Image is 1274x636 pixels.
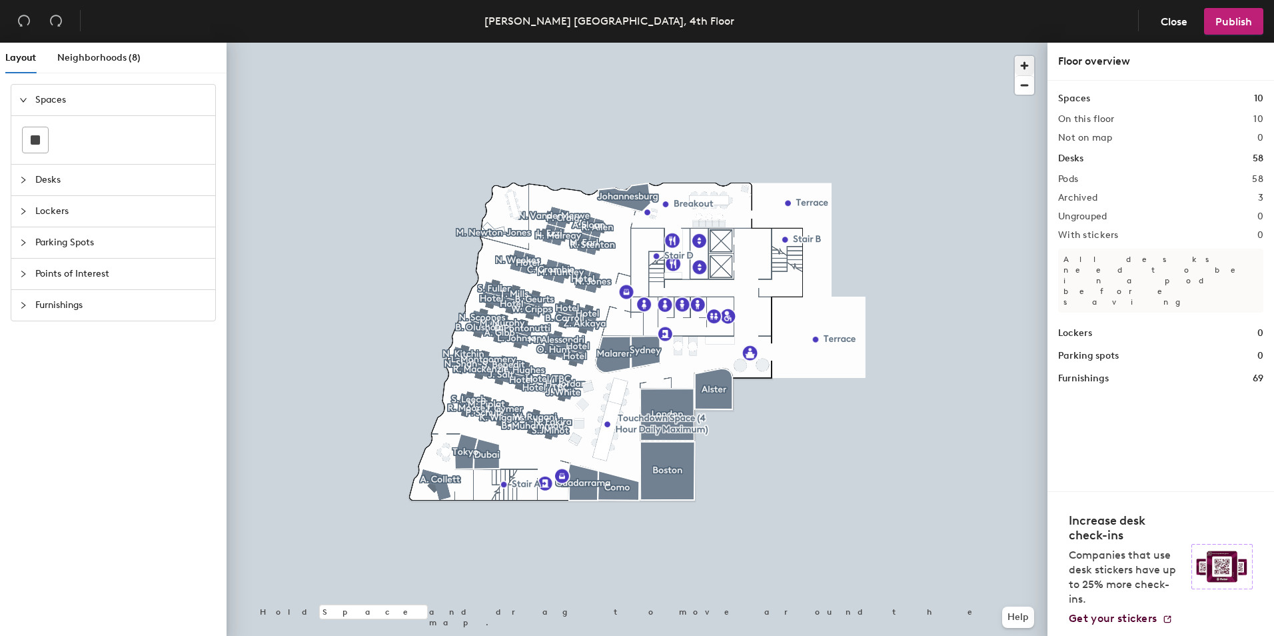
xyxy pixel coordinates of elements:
[35,290,207,321] span: Furnishings
[1058,53,1263,69] div: Floor overview
[19,207,27,215] span: collapsed
[35,165,207,195] span: Desks
[1257,133,1263,143] h2: 0
[1204,8,1263,35] button: Publish
[1058,349,1119,363] h1: Parking spots
[11,8,37,35] button: Undo (⌘ + Z)
[1191,544,1253,589] img: Sticker logo
[1058,114,1115,125] h2: On this floor
[1058,371,1109,386] h1: Furnishings
[484,13,734,29] div: [PERSON_NAME] [GEOGRAPHIC_DATA], 4th Floor
[1161,15,1187,28] span: Close
[1149,8,1199,35] button: Close
[1002,607,1034,628] button: Help
[1069,513,1183,543] h4: Increase desk check-ins
[19,96,27,104] span: expanded
[1253,114,1263,125] h2: 10
[1058,249,1263,313] p: All desks need to be in a pod before saving
[1058,326,1092,341] h1: Lockers
[1058,133,1112,143] h2: Not on map
[1069,612,1173,625] a: Get your stickers
[1069,612,1157,625] span: Get your stickers
[1215,15,1252,28] span: Publish
[1257,349,1263,363] h1: 0
[43,8,69,35] button: Redo (⌘ + ⇧ + Z)
[19,239,27,247] span: collapsed
[35,196,207,227] span: Lockers
[1253,151,1263,166] h1: 58
[1058,211,1107,222] h2: Ungrouped
[1252,174,1263,185] h2: 58
[57,52,141,63] span: Neighborhoods (8)
[1258,193,1263,203] h2: 3
[1058,91,1090,106] h1: Spaces
[19,301,27,309] span: collapsed
[35,259,207,289] span: Points of Interest
[1058,151,1083,166] h1: Desks
[5,52,36,63] span: Layout
[35,85,207,115] span: Spaces
[1257,211,1263,222] h2: 0
[19,270,27,278] span: collapsed
[1257,230,1263,241] h2: 0
[1253,371,1263,386] h1: 69
[1257,326,1263,341] h1: 0
[1254,91,1263,106] h1: 10
[1058,230,1119,241] h2: With stickers
[1058,174,1078,185] h2: Pods
[1058,193,1097,203] h2: Archived
[19,176,27,184] span: collapsed
[35,227,207,258] span: Parking Spots
[1069,548,1183,607] p: Companies that use desk stickers have up to 25% more check-ins.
